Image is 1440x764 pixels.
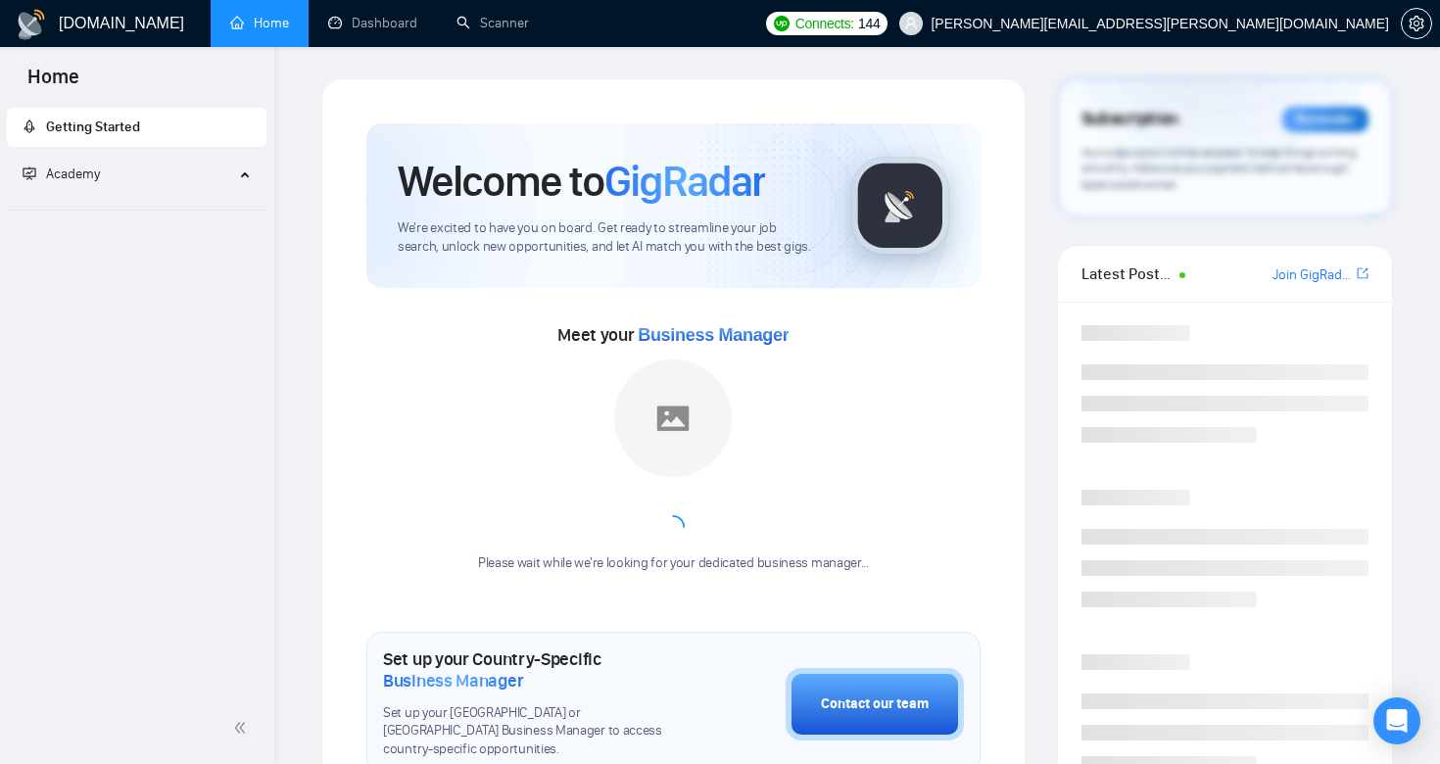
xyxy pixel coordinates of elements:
[614,359,732,477] img: placeholder.png
[1081,262,1175,286] span: Latest Posts from the GigRadar Community
[230,15,289,31] a: homeHome
[821,693,929,715] div: Contact our team
[328,15,417,31] a: dashboardDashboard
[557,324,789,346] span: Meet your
[774,16,790,31] img: upwork-logo.png
[604,155,765,208] span: GigRadar
[16,9,47,40] img: logo
[1272,264,1353,286] a: Join GigRadar Slack Community
[858,13,880,34] span: 144
[398,155,765,208] h1: Welcome to
[383,648,688,692] h1: Set up your Country-Specific
[233,718,253,738] span: double-left
[398,219,820,257] span: We're excited to have you on board. Get ready to streamline your job search, unlock new opportuni...
[1402,16,1431,31] span: setting
[456,15,529,31] a: searchScanner
[851,157,949,255] img: gigradar-logo.png
[795,13,854,34] span: Connects:
[23,166,100,182] span: Academy
[383,670,523,692] span: Business Manager
[904,17,918,30] span: user
[46,166,100,182] span: Academy
[1282,107,1368,132] div: Reminder
[46,119,140,135] span: Getting Started
[1357,264,1368,283] a: export
[1081,103,1178,136] span: Subscription
[466,554,881,573] div: Please wait while we're looking for your dedicated business manager...
[1081,145,1357,192] span: Your subscription will be renewed. To keep things running smoothly, make sure your payment method...
[12,63,95,104] span: Home
[7,202,266,215] li: Academy Homepage
[23,119,36,133] span: rocket
[1357,265,1368,281] span: export
[786,668,964,740] button: Contact our team
[638,325,789,345] span: Business Manager
[1373,697,1420,744] div: Open Intercom Messenger
[7,108,266,147] li: Getting Started
[383,704,688,760] span: Set up your [GEOGRAPHIC_DATA] or [GEOGRAPHIC_DATA] Business Manager to access country-specific op...
[23,167,36,180] span: fund-projection-screen
[1401,16,1432,31] a: setting
[1401,8,1432,39] button: setting
[661,515,685,539] span: loading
